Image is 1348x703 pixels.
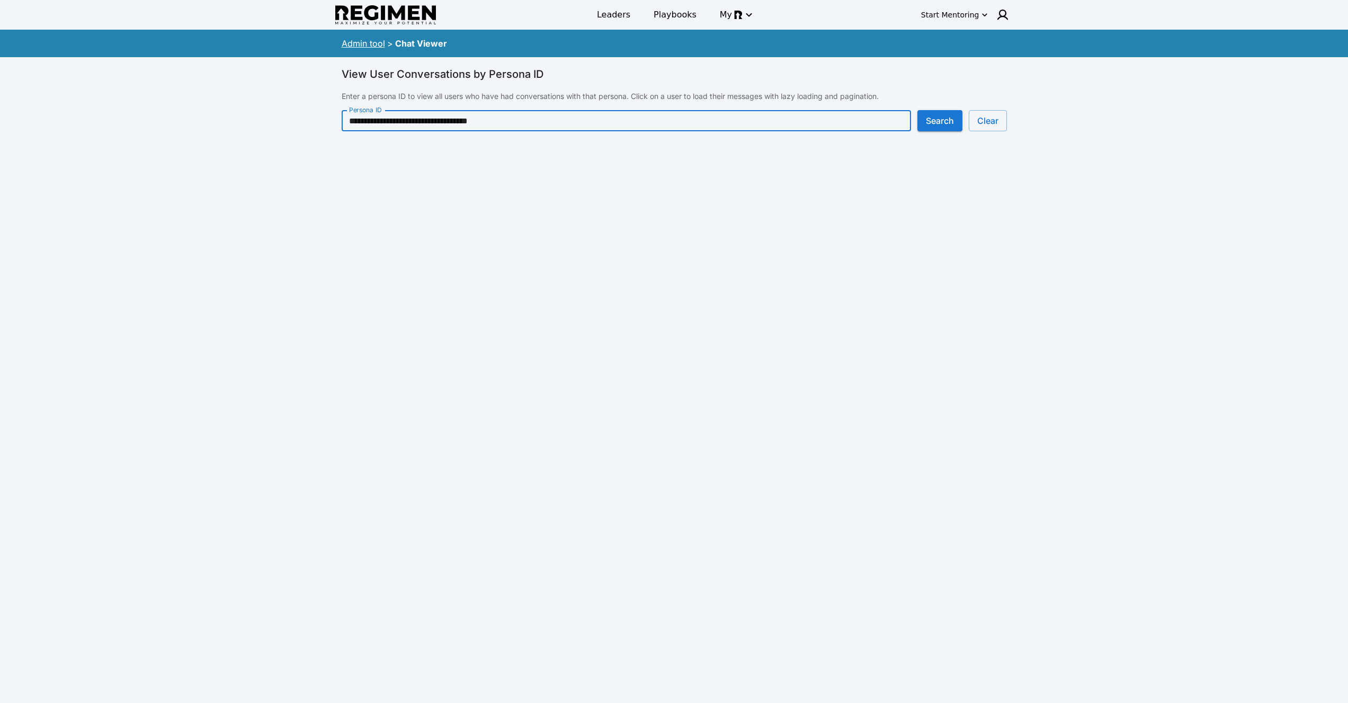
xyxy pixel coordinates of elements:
[342,66,1007,83] h6: View User Conversations by Persona ID
[335,5,436,25] img: Regimen logo
[919,6,990,23] button: Start Mentoring
[349,105,382,114] label: Persona ID
[387,37,393,50] div: >
[969,110,1007,131] button: Clear
[654,8,697,21] span: Playbooks
[591,5,637,24] a: Leaders
[996,8,1009,21] img: user icon
[921,10,979,20] div: Start Mentoring
[342,38,385,49] a: Admin tool
[342,91,1007,102] p: Enter a persona ID to view all users who have had conversations with that persona. Click on a use...
[917,110,962,131] button: Search
[647,5,703,24] a: Playbooks
[720,8,732,21] span: My
[713,5,757,24] button: My
[395,37,447,50] div: Chat Viewer
[597,8,630,21] span: Leaders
